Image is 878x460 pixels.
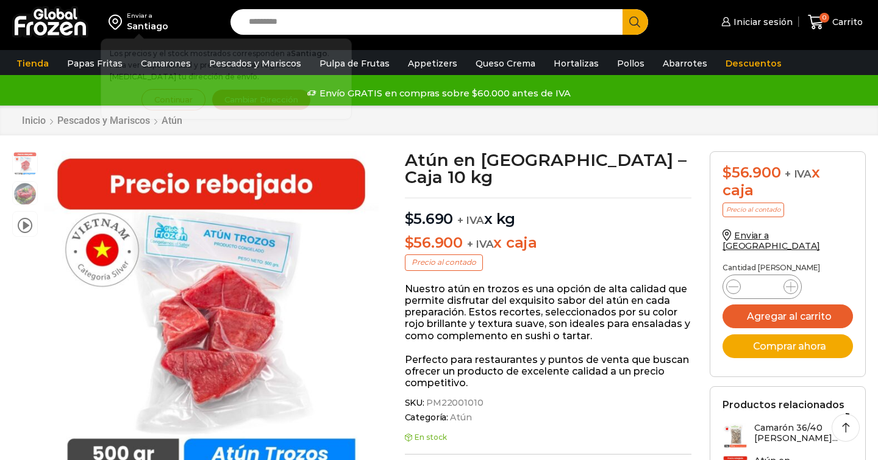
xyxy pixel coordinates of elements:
span: Categoría: [405,412,692,423]
a: Inicio [21,115,46,126]
button: Continuar [141,89,205,110]
p: Cantidad [PERSON_NAME] [723,264,853,272]
span: $ [405,234,414,251]
button: Cambiar Dirección [212,89,311,110]
p: Nuestro atún en trozos es una opción de alta calidad que permite disfrutar del exquisito sabor de... [405,283,692,342]
input: Product quantity [751,278,774,295]
p: x caja [405,234,692,252]
h3: Camarón 36/40 [PERSON_NAME]... [754,423,853,444]
a: Papas Fritas [61,52,129,75]
a: Iniciar sesión [718,10,793,34]
strong: Santiago [291,49,327,58]
a: Appetizers [402,52,463,75]
a: Abarrotes [657,52,713,75]
a: Enviar a [GEOGRAPHIC_DATA] [723,230,820,251]
p: x kg [405,198,692,228]
span: Iniciar sesión [730,16,793,28]
a: Tienda [10,52,55,75]
img: address-field-icon.svg [109,12,127,32]
a: Atún [161,115,183,126]
bdi: 56.900 [723,164,780,181]
bdi: 56.900 [405,234,463,251]
a: Camarón 36/40 [PERSON_NAME]... [723,423,853,449]
div: x caja [723,164,853,199]
bdi: 5.690 [405,210,454,228]
p: Precio al contado [405,254,483,270]
a: Pollos [611,52,651,75]
p: Los precios y el stock mostrados corresponden a . Para ver disponibilidad y precios en otras regi... [110,48,343,83]
span: foto tartaro atun [13,182,37,206]
button: Comprar ahora [723,334,853,358]
span: Carrito [829,16,863,28]
a: Pescados y Mariscos [57,115,151,126]
span: + IVA [457,214,484,226]
span: $ [723,164,732,181]
span: + IVA [467,238,494,250]
span: SKU: [405,398,692,408]
h1: Atún en [GEOGRAPHIC_DATA] – Caja 10 kg [405,151,692,185]
button: Agregar al carrito [723,304,853,328]
a: Atún [448,412,471,423]
p: Precio al contado [723,203,784,217]
span: atun trozo [13,152,37,176]
span: 0 [819,13,829,23]
span: $ [405,210,414,228]
p: En stock [405,433,692,442]
button: Search button [623,9,648,35]
a: Pulpa de Frutas [313,52,396,75]
a: Descuentos [719,52,788,75]
span: + IVA [785,168,812,180]
span: PM22001010 [424,398,484,408]
a: 0 Carrito [805,8,866,37]
a: Hortalizas [548,52,605,75]
a: Queso Crema [469,52,541,75]
h2: Productos relacionados [723,399,844,411]
p: Perfecto para restaurantes y puntos de venta que buscan ofrecer un producto de excelente calidad ... [405,354,692,389]
div: Enviar a [127,12,168,20]
div: Santiago [127,20,168,32]
nav: Breadcrumb [21,115,183,126]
